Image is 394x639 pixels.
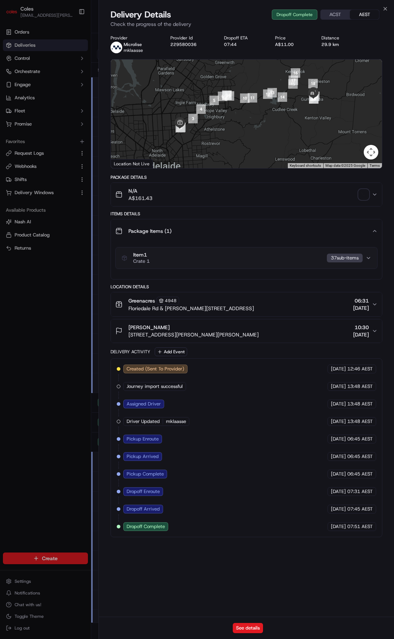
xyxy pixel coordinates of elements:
[127,401,161,407] span: Assigned Driver
[331,436,346,442] span: [DATE]
[237,91,252,106] div: 10
[25,70,120,77] div: Start new chat
[25,77,92,83] div: We're available if you need us!
[111,243,382,279] div: Package Items (1)
[7,7,22,22] img: Nash
[347,436,373,442] span: 06:45 AEST
[350,10,379,19] button: AEST
[133,258,150,264] span: Crate 1
[233,623,263,633] button: See details
[69,106,117,113] span: API Documentation
[353,304,369,312] span: [DATE]
[364,145,378,159] button: Map camera controls
[133,252,150,258] span: Item 1
[331,453,346,460] span: [DATE]
[370,163,380,168] a: Terms (opens in new tab)
[347,506,373,512] span: 07:45 AEST
[111,20,382,28] p: Check the progress of the delivery
[245,90,260,105] div: 11
[127,436,159,442] span: Pickup Enroute
[111,319,382,343] button: [PERSON_NAME][STREET_ADDRESS][PERSON_NAME][PERSON_NAME]10:30[DATE]
[347,383,373,390] span: 13:48 AEST
[127,523,165,530] span: Dropoff Complete
[155,347,187,356] button: Add Event
[170,42,197,47] button: 229580036
[128,324,170,331] span: [PERSON_NAME]
[111,183,382,206] button: N/AA$161.43signature_proof_of_delivery image
[353,297,369,304] span: 06:31
[19,47,131,55] input: Got a question? Start typing here...
[113,159,137,168] img: Google
[321,42,355,47] div: 29.9 km
[128,331,259,338] span: [STREET_ADDRESS][PERSON_NAME][PERSON_NAME]
[59,103,120,116] a: 💻API Documentation
[260,86,275,102] div: 12
[124,42,143,47] p: Microlise
[111,349,150,355] div: Delivery Activity
[215,89,230,104] div: 6
[331,401,346,407] span: [DATE]
[224,35,263,41] div: Dropoff ETA
[127,453,159,460] span: Pickup Arrived
[290,163,321,168] button: Keyboard shortcuts
[347,401,373,407] span: 13:48 AEST
[321,35,355,41] div: Distance
[331,523,346,530] span: [DATE]
[331,383,346,390] span: [DATE]
[111,211,382,217] div: Items Details
[15,106,56,113] span: Knowledge Base
[128,187,152,195] span: N/A
[347,366,373,372] span: 12:46 AEST
[222,88,237,104] div: 9
[347,418,373,425] span: 13:48 AEST
[128,195,152,202] span: A$161.43
[193,101,209,117] div: 4
[347,523,373,530] span: 07:51 AEST
[275,42,309,47] div: A$11.00
[305,76,321,91] div: 18
[288,65,303,81] div: 16
[124,47,143,53] span: mklaasse
[127,488,160,495] span: Dropoff Enroute
[124,72,133,81] button: Start new chat
[127,366,184,372] span: Created (Sent To Provider)
[327,254,363,262] div: 37 sub-item s
[165,298,177,304] span: 4948
[128,305,254,312] span: Floriedale Rd & [PERSON_NAME][STREET_ADDRESS]
[4,103,59,116] a: 📗Knowledge Base
[321,10,350,19] button: ACST
[185,111,201,126] div: 3
[347,453,373,460] span: 06:45 AEST
[275,35,309,41] div: Price
[73,124,88,129] span: Pylon
[264,85,280,100] div: 13
[307,89,322,104] div: 19
[111,35,159,41] div: Provider
[224,42,263,47] div: 07:44
[113,159,137,168] a: Open this area in Google Maps (opens a new window)
[127,506,160,512] span: Dropoff Arrived
[62,107,67,112] div: 💻
[219,88,235,103] div: 8
[331,488,346,495] span: [DATE]
[111,292,382,316] button: Greenacres4948Floriedale Rd & [PERSON_NAME][STREET_ADDRESS]06:31[DATE]
[128,227,171,235] span: Package Items ( 1 )
[275,89,290,105] div: 14
[128,297,155,304] span: Greenacres
[111,9,171,20] span: Delivery Details
[353,324,369,331] span: 10:30
[331,471,346,477] span: [DATE]
[359,189,369,200] img: signature_proof_of_delivery image
[285,76,301,92] div: 15
[353,331,369,338] span: [DATE]
[127,383,183,390] span: Journey import successful
[331,366,346,372] span: [DATE]
[111,219,382,243] button: Package Items (1)
[7,70,20,83] img: 1736555255976-a54dd68f-1ca7-489b-9aae-adbdc363a1c4
[111,159,153,168] div: Location Not Live
[51,123,88,129] a: Powered byPylon
[127,418,160,425] span: Driver Updated
[206,93,222,108] div: 5
[331,506,346,512] span: [DATE]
